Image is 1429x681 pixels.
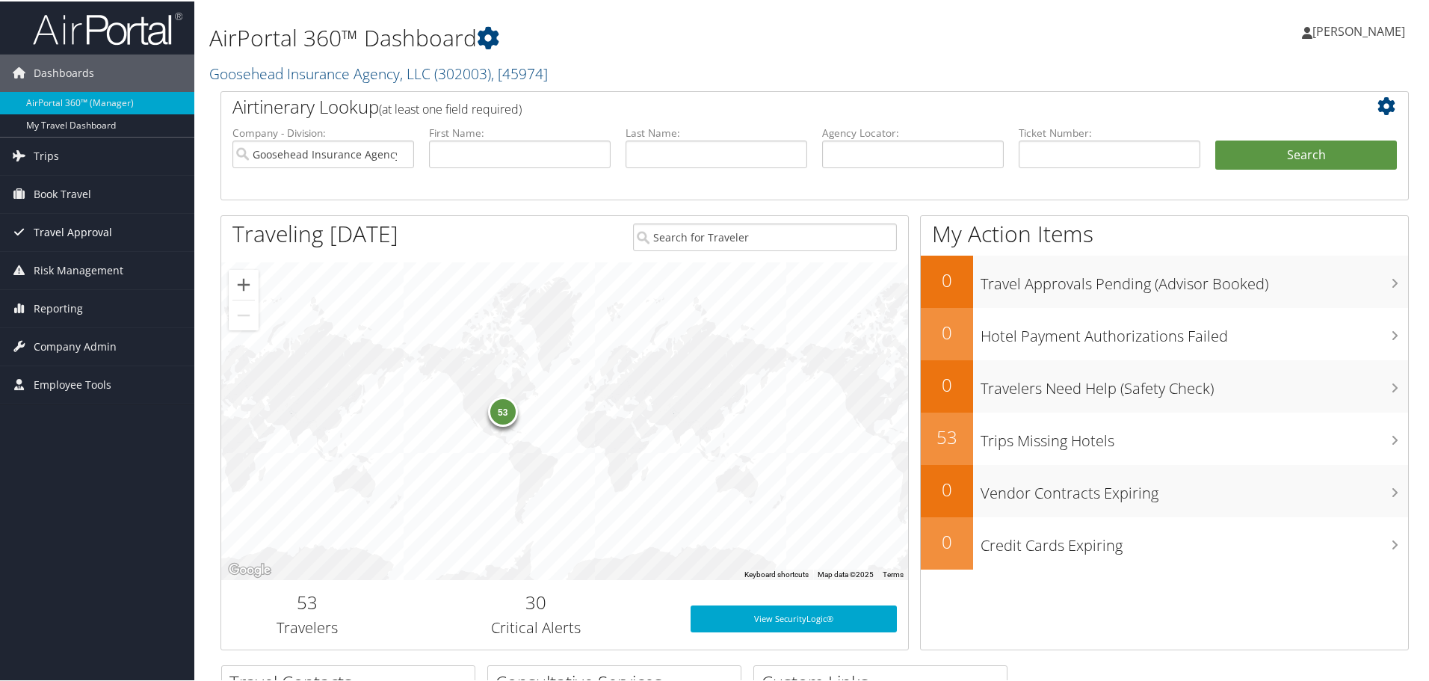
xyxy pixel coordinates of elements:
[981,422,1408,450] h3: Trips Missing Hotels
[626,124,807,139] label: Last Name:
[404,616,668,637] h3: Critical Alerts
[818,569,874,577] span: Map data ©2025
[921,516,1408,568] a: 0Credit Cards Expiring
[1019,124,1200,139] label: Ticket Number:
[34,53,94,90] span: Dashboards
[232,93,1298,118] h2: Airtinerary Lookup
[225,559,274,579] a: Open this area in Google Maps (opens a new window)
[1302,7,1420,52] a: [PERSON_NAME]
[822,124,1004,139] label: Agency Locator:
[229,299,259,329] button: Zoom out
[921,266,973,292] h2: 0
[379,99,522,116] span: (at least one field required)
[921,411,1408,463] a: 53Trips Missing Hotels
[232,124,414,139] label: Company - Division:
[429,124,611,139] label: First Name:
[921,318,973,344] h2: 0
[921,423,973,449] h2: 53
[921,359,1408,411] a: 0Travelers Need Help (Safety Check)
[981,474,1408,502] h3: Vendor Contracts Expiring
[921,475,973,501] h2: 0
[744,568,809,579] button: Keyboard shortcuts
[921,217,1408,248] h1: My Action Items
[981,265,1408,293] h3: Travel Approvals Pending (Advisor Booked)
[981,526,1408,555] h3: Credit Cards Expiring
[633,222,897,250] input: Search for Traveler
[487,395,517,425] div: 53
[921,463,1408,516] a: 0Vendor Contracts Expiring
[921,528,973,553] h2: 0
[921,371,973,396] h2: 0
[434,62,491,82] span: ( 302003 )
[981,317,1408,345] h3: Hotel Payment Authorizations Failed
[883,569,904,577] a: Terms (opens in new tab)
[225,559,274,579] img: Google
[981,369,1408,398] h3: Travelers Need Help (Safety Check)
[1215,139,1397,169] button: Search
[691,604,897,631] a: View SecurityLogic®
[209,21,1016,52] h1: AirPortal 360™ Dashboard
[491,62,548,82] span: , [ 45974 ]
[34,289,83,326] span: Reporting
[232,588,382,614] h2: 53
[34,174,91,212] span: Book Travel
[34,250,123,288] span: Risk Management
[229,268,259,298] button: Zoom in
[34,365,111,402] span: Employee Tools
[33,10,182,45] img: airportal-logo.png
[232,616,382,637] h3: Travelers
[209,62,548,82] a: Goosehead Insurance Agency, LLC
[404,588,668,614] h2: 30
[1312,22,1405,38] span: [PERSON_NAME]
[34,136,59,173] span: Trips
[34,327,117,364] span: Company Admin
[232,217,398,248] h1: Traveling [DATE]
[34,212,112,250] span: Travel Approval
[921,306,1408,359] a: 0Hotel Payment Authorizations Failed
[921,254,1408,306] a: 0Travel Approvals Pending (Advisor Booked)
